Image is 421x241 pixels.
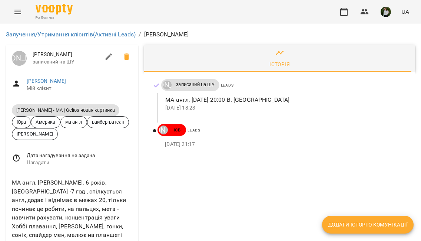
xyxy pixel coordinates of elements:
[144,30,189,39] p: [PERSON_NAME]
[33,58,100,66] span: записаний на ШУ
[12,51,27,66] a: [PERSON_NAME]
[31,118,60,126] span: Америка
[165,141,403,148] p: [DATE] 21:17
[381,7,391,17] img: 6b662c501955233907b073253d93c30f.jpg
[12,118,30,126] span: Юра
[165,104,403,112] p: [DATE] 18:23
[398,5,412,19] button: UA
[6,30,415,39] nav: breadcrumb
[269,60,290,69] div: Історія
[401,8,409,16] span: UA
[139,30,141,39] li: /
[158,126,168,134] a: [PERSON_NAME]
[36,4,73,14] img: Voopty Logo
[6,31,136,38] a: Залучення/Утримання клієнтів(Активні Leads)
[27,159,133,166] span: Нагадати
[12,51,27,66] div: Юрій Тимочко
[161,81,172,89] a: [PERSON_NAME]
[172,81,219,88] span: записаний на ШУ
[188,128,200,132] span: Leads
[159,126,168,134] div: Паламарчук Ольга Миколаївна
[165,95,403,104] p: МА англ, [DATE] 20:00 В. [GEOGRAPHIC_DATA]
[9,3,27,21] button: Menu
[168,127,186,133] span: нові
[61,118,87,126] span: ма англ
[36,15,73,20] span: For Business
[27,78,66,84] a: [PERSON_NAME]
[87,118,129,126] span: вайберіватсап
[322,216,414,234] button: Додати історію комунікації
[12,130,57,137] span: [PERSON_NAME]
[27,152,133,159] span: Дата нагадування не задана
[12,107,119,113] span: [PERSON_NAME] - МА | Gelios новая картинка
[33,51,100,58] span: [PERSON_NAME]
[328,220,408,229] span: Додати історію комунікації
[27,85,133,92] span: Мій клієнт
[163,81,172,89] div: Юрій Тимочко
[221,83,234,87] span: Leads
